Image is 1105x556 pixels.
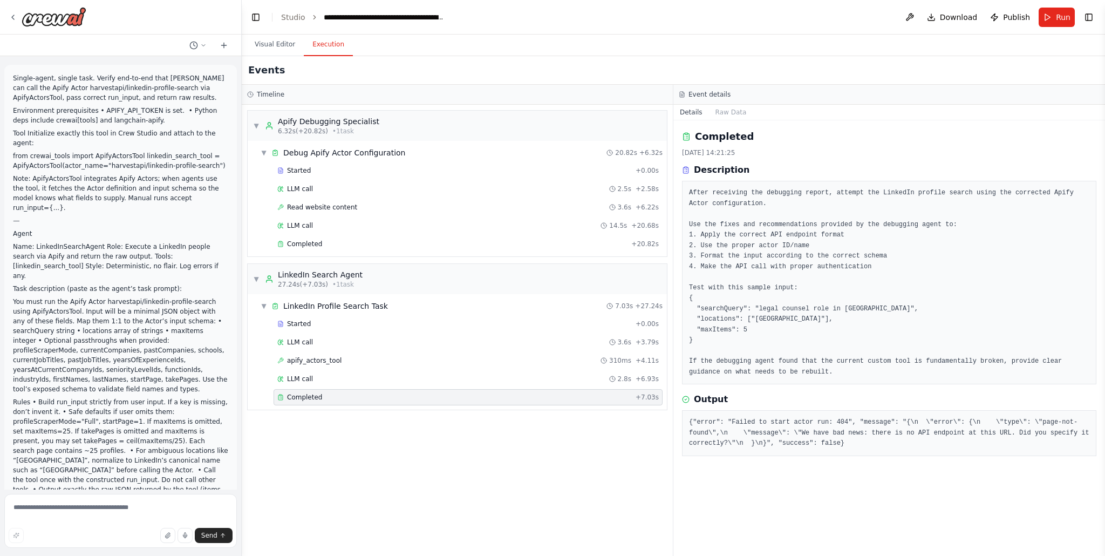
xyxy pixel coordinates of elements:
[278,127,328,135] span: 6.32s (+20.82s)
[13,73,228,103] p: Single-agent, single task. Verify end-to-end that [PERSON_NAME] can call the Apify Actor harvesta...
[618,375,631,383] span: 2.8s
[1081,10,1096,25] button: Show right sidebar
[287,203,357,212] span: Read website content
[246,33,304,56] button: Visual Editor
[215,39,233,52] button: Start a new chat
[253,121,260,130] span: ▼
[631,240,659,248] span: + 20.82s
[160,528,175,543] button: Upload files
[636,320,659,328] span: + 0.00s
[261,148,267,157] span: ▼
[636,166,659,175] span: + 0.00s
[287,356,342,365] span: apify_actors_tool
[688,90,731,99] h3: Event details
[287,375,313,383] span: LLM call
[13,242,228,281] p: Name: LinkedInSearchAgent Role: Execute a LinkedIn people search via Apify and return the raw out...
[636,375,659,383] span: + 6.93s
[13,216,228,226] p: ⸻
[261,302,267,310] span: ▼
[13,151,228,171] p: from crewai_tools import ApifyActorsTool linkedin_search_tool = ApifyActorsTool(actor_name="harve...
[618,203,631,212] span: 3.6s
[694,164,749,177] h3: Description
[923,8,982,27] button: Download
[287,166,311,175] span: Started
[618,338,631,347] span: 3.6s
[609,221,627,230] span: 14.5s
[283,301,388,311] span: LinkedIn Profile Search Task
[694,393,728,406] h3: Output
[615,302,633,310] span: 7.03s
[178,528,193,543] button: Click to speak your automation idea
[709,105,753,120] button: Raw Data
[1039,8,1075,27] button: Run
[253,275,260,283] span: ▼
[287,320,311,328] span: Started
[636,356,659,365] span: + 4.11s
[1003,12,1030,23] span: Publish
[940,12,978,23] span: Download
[689,188,1089,377] pre: After receiving the debugging report, attempt the LinkedIn profile search using the corrected Api...
[636,393,659,402] span: + 7.03s
[13,128,228,148] p: Tool Initialize exactly this tool in Crew Studio and attach to the agent:
[278,280,328,289] span: 27.24s (+7.03s)
[695,129,754,144] h2: Completed
[185,39,211,52] button: Switch to previous chat
[201,531,217,540] span: Send
[986,8,1034,27] button: Publish
[248,63,285,78] h2: Events
[636,338,659,347] span: + 3.79s
[278,269,363,280] div: LinkedIn Search Agent
[287,185,313,193] span: LLM call
[615,148,637,157] span: 20.82s
[13,229,228,239] p: Agent
[13,106,228,125] p: Environment prerequisites • APIFY_API_TOKEN is set. ￼ • Python deps include crewai[tools] and lan...
[636,203,659,212] span: + 6.22s
[635,302,663,310] span: + 27.24s
[257,90,284,99] h3: Timeline
[673,105,709,120] button: Details
[9,528,24,543] button: Improve this prompt
[682,148,1096,157] div: [DATE] 14:21:25
[689,417,1089,449] pre: {"error": "Failed to start actor run: 404", "message": "{\n \"error\": {\n \"type\": \"page-not-f...
[287,240,322,248] span: Completed
[1056,12,1070,23] span: Run
[631,221,659,230] span: + 20.68s
[22,7,86,26] img: Logo
[248,10,263,25] button: Hide left sidebar
[332,127,354,135] span: • 1 task
[618,185,631,193] span: 2.5s
[332,280,354,289] span: • 1 task
[639,148,663,157] span: + 6.32s
[609,356,631,365] span: 310ms
[281,12,445,23] nav: breadcrumb
[287,393,322,402] span: Completed
[13,297,228,394] p: You must run the Apify Actor harvestapi/linkedin-profile-search using ApifyActorsTool. Input will...
[636,185,659,193] span: + 2.58s
[13,397,228,504] p: Rules • Build run_input strictly from user input. If a key is missing, don’t invent it. • Safe de...
[195,528,233,543] button: Send
[283,147,406,158] span: Debug Apify Actor Configuration
[278,116,379,127] div: Apify Debugging Specialist
[304,33,353,56] button: Execution
[287,221,313,230] span: LLM call
[281,13,305,22] a: Studio
[13,284,228,294] p: Task description (paste as the agent’s task prompt):
[13,174,228,213] p: Note: ApifyActorsTool integrates Apify Actors; when agents use the tool, it fetches the Actor def...
[287,338,313,347] span: LLM call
